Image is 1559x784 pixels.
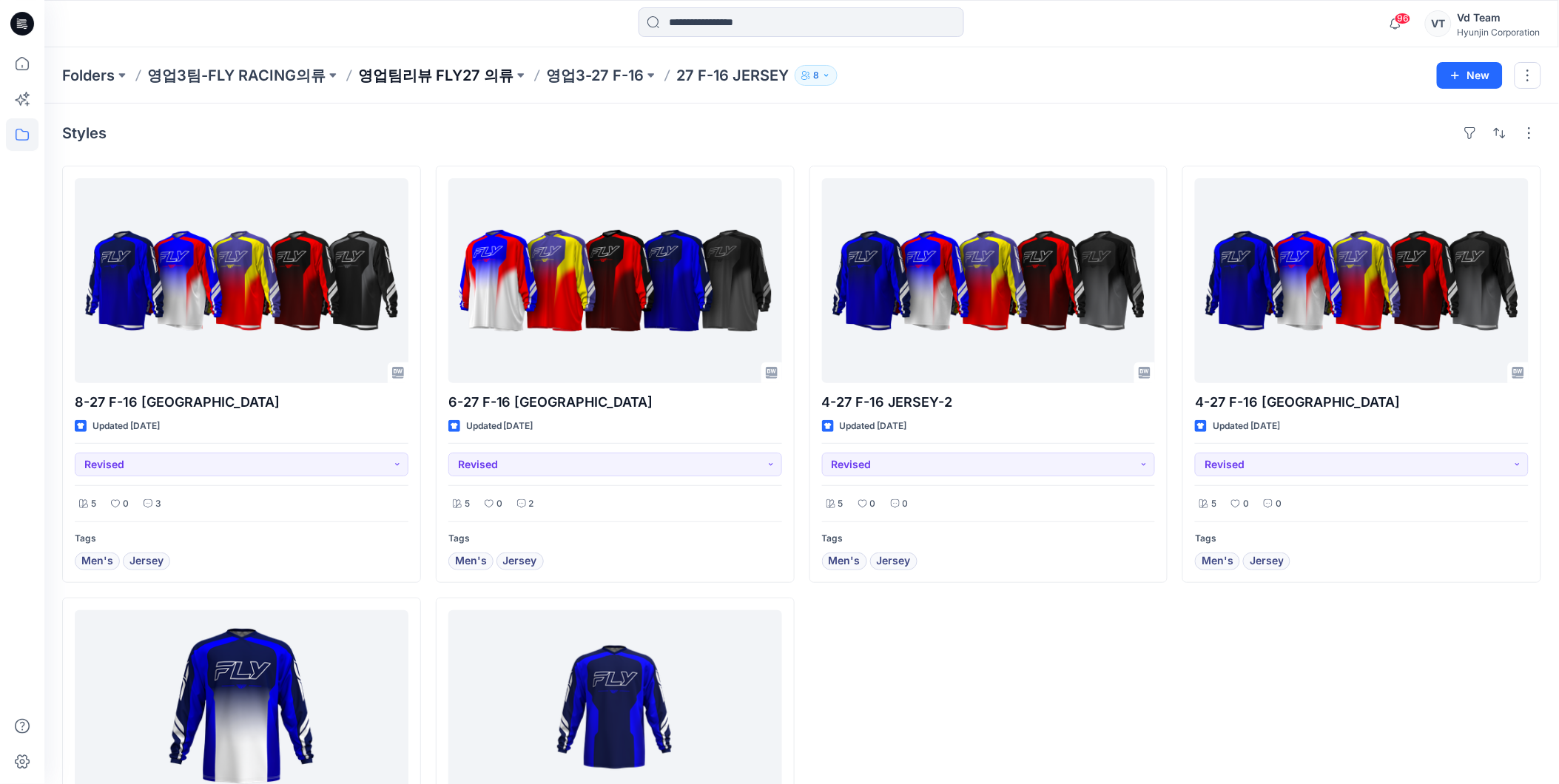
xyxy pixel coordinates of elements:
[129,552,164,570] span: Jersey
[1211,496,1216,512] p: 5
[448,178,782,383] a: 6-27 F-16 JERSEY
[1250,552,1284,570] span: Jersey
[155,496,161,512] p: 3
[358,65,514,86] a: 영업팀리뷰 FLY27 의류
[822,392,1156,413] p: 4-27 F-16 JERSEY-2
[62,65,115,86] a: Folders
[92,419,160,434] p: Updated [DATE]
[1437,62,1503,89] button: New
[822,531,1156,547] p: Tags
[1243,496,1249,512] p: 0
[1458,27,1541,38] div: Hyunjin Corporation
[877,552,911,570] span: Jersey
[62,124,107,142] h4: Styles
[546,65,644,86] a: 영업3-27 F-16
[81,552,113,570] span: Men's
[822,178,1156,383] a: 4-27 F-16 JERSEY-2
[829,552,861,570] span: Men's
[840,419,907,434] p: Updated [DATE]
[1276,496,1282,512] p: 0
[903,496,909,512] p: 0
[1425,10,1452,37] div: VT
[870,496,876,512] p: 0
[838,496,844,512] p: 5
[503,552,537,570] span: Jersey
[448,531,782,547] p: Tags
[466,419,533,434] p: Updated [DATE]
[1395,13,1411,24] span: 96
[123,496,129,512] p: 0
[529,496,534,512] p: 2
[813,67,819,84] p: 8
[75,392,408,413] p: 8-27 F-16 [GEOGRAPHIC_DATA]
[75,531,408,547] p: Tags
[1458,9,1541,27] div: Vd Team
[75,178,408,383] a: 8-27 F-16 JERSEY
[496,496,502,512] p: 0
[676,65,789,86] p: 27 F-16 JERSEY
[147,65,326,86] a: 영업3팀-FLY RACING의류
[448,392,782,413] p: 6-27 F-16 [GEOGRAPHIC_DATA]
[1202,552,1233,570] span: Men's
[1195,392,1529,413] p: 4-27 F-16 [GEOGRAPHIC_DATA]
[795,65,838,86] button: 8
[1195,178,1529,383] a: 4-27 F-16 JERSEY
[1213,419,1280,434] p: Updated [DATE]
[1195,531,1529,547] p: Tags
[455,552,487,570] span: Men's
[465,496,470,512] p: 5
[91,496,96,512] p: 5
